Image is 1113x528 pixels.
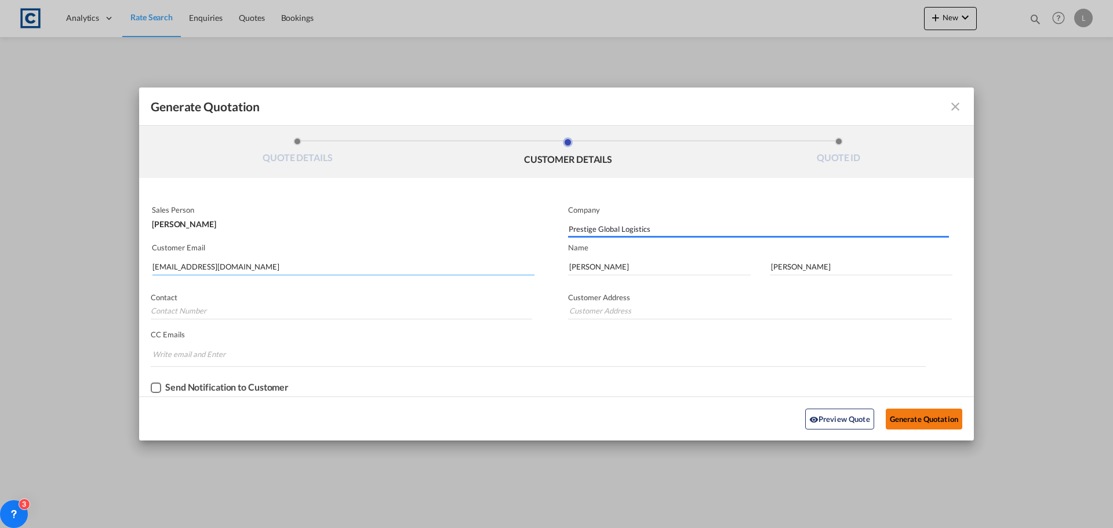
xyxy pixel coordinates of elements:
[809,415,819,424] md-icon: icon-eye
[165,382,289,392] div: Send Notification to Customer
[152,205,532,214] p: Sales Person
[152,345,239,363] input: Chips input.
[568,293,630,302] span: Customer Address
[139,88,974,440] md-dialog: Generate QuotationQUOTE ...
[152,214,532,228] div: [PERSON_NAME]
[568,258,751,275] input: First Name
[569,220,949,238] input: Company Name
[886,409,962,429] button: Generate Quotation
[703,137,974,169] li: QUOTE ID
[568,243,974,252] p: Name
[151,302,532,319] input: Contact Number
[433,137,704,169] li: CUSTOMER DETAILS
[770,258,952,275] input: Last Name
[151,293,532,302] p: Contact
[151,344,926,366] md-chips-wrap: Chips container. Enter the text area, then type text, and press enter to add a chip.
[568,205,949,214] p: Company
[948,100,962,114] md-icon: icon-close fg-AAA8AD cursor m-0
[152,243,534,252] p: Customer Email
[151,99,260,114] span: Generate Quotation
[805,409,874,429] button: icon-eyePreview Quote
[568,302,952,319] input: Customer Address
[162,137,433,169] li: QUOTE DETAILS
[152,258,534,275] input: Search by Customer Name/Email Id/Company
[151,382,289,394] md-checkbox: Checkbox No Ink
[151,330,926,339] p: CC Emails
